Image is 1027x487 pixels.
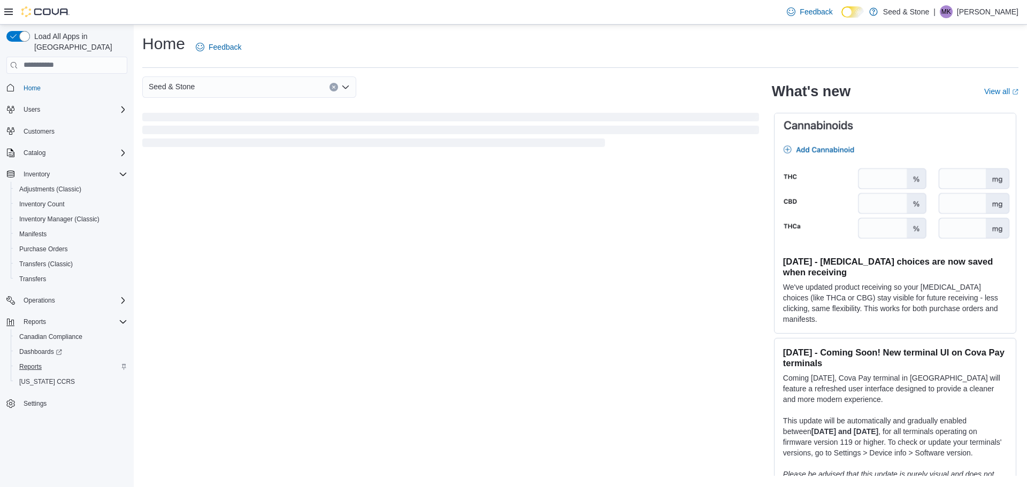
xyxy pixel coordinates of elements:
[15,330,87,343] a: Canadian Compliance
[11,344,132,359] a: Dashboards
[19,275,46,283] span: Transfers
[15,273,50,285] a: Transfers
[329,83,338,91] button: Clear input
[15,345,127,358] span: Dashboards
[24,296,55,305] span: Operations
[783,347,1007,368] h3: [DATE] - Coming Soon! New terminal UI on Cova Pay terminals
[2,167,132,182] button: Inventory
[19,168,127,181] span: Inventory
[11,197,132,212] button: Inventory Count
[19,362,42,371] span: Reports
[19,200,65,208] span: Inventory Count
[841,6,864,18] input: Dark Mode
[21,6,70,17] img: Cova
[15,273,127,285] span: Transfers
[142,33,185,55] h1: Home
[783,1,837,22] a: Feedback
[15,228,51,241] a: Manifests
[24,84,41,92] span: Home
[142,115,759,149] span: Loading
[19,245,68,253] span: Purchase Orders
[11,374,132,389] button: [US_STATE] CCRS
[957,5,1018,18] p: [PERSON_NAME]
[19,103,44,116] button: Users
[15,375,127,388] span: Washington CCRS
[15,243,127,256] span: Purchase Orders
[19,397,127,410] span: Settings
[11,242,132,257] button: Purchase Orders
[2,102,132,117] button: Users
[19,168,54,181] button: Inventory
[19,146,127,159] span: Catalog
[11,182,132,197] button: Adjustments (Classic)
[2,80,132,96] button: Home
[19,146,50,159] button: Catalog
[940,5,953,18] div: Manpreet Kaur
[11,329,132,344] button: Canadian Compliance
[19,397,51,410] a: Settings
[24,399,47,408] span: Settings
[15,228,127,241] span: Manifests
[19,294,127,307] span: Operations
[24,170,50,179] span: Inventory
[19,103,127,116] span: Users
[24,149,45,157] span: Catalog
[15,213,127,226] span: Inventory Manager (Classic)
[984,87,1018,96] a: View allExternal link
[19,230,47,238] span: Manifests
[15,345,66,358] a: Dashboards
[2,314,132,329] button: Reports
[19,333,82,341] span: Canadian Compliance
[15,375,79,388] a: [US_STATE] CCRS
[19,82,45,95] a: Home
[2,145,132,160] button: Catalog
[341,83,350,91] button: Open list of options
[800,6,832,17] span: Feedback
[19,377,75,386] span: [US_STATE] CCRS
[19,81,127,95] span: Home
[19,315,127,328] span: Reports
[149,80,195,93] span: Seed & Stone
[15,360,46,373] a: Reports
[783,282,1007,324] p: We've updated product receiving so your [MEDICAL_DATA] choices (like THCa or CBG) stay visible fo...
[15,243,72,256] a: Purchase Orders
[19,315,50,328] button: Reports
[2,396,132,411] button: Settings
[15,198,127,211] span: Inventory Count
[19,125,59,138] a: Customers
[19,185,81,194] span: Adjustments (Classic)
[11,212,132,227] button: Inventory Manager (Classic)
[19,347,62,356] span: Dashboards
[19,294,59,307] button: Operations
[24,105,40,114] span: Users
[811,427,878,436] strong: [DATE] and [DATE]
[11,359,132,374] button: Reports
[1012,89,1018,95] svg: External link
[15,198,69,211] a: Inventory Count
[19,125,127,138] span: Customers
[15,258,127,270] span: Transfers (Classic)
[19,260,73,268] span: Transfers (Classic)
[30,31,127,52] span: Load All Apps in [GEOGRAPHIC_DATA]
[783,373,1007,405] p: Coming [DATE], Cova Pay terminal in [GEOGRAPHIC_DATA] will feature a refreshed user interface des...
[11,227,132,242] button: Manifests
[15,258,77,270] a: Transfers (Classic)
[11,257,132,272] button: Transfers (Classic)
[772,83,850,100] h2: What's new
[11,272,132,287] button: Transfers
[15,213,104,226] a: Inventory Manager (Classic)
[883,5,929,18] p: Seed & Stone
[15,330,127,343] span: Canadian Compliance
[6,76,127,439] nav: Complex example
[933,5,936,18] p: |
[941,5,951,18] span: MK
[24,127,55,136] span: Customers
[209,42,241,52] span: Feedback
[2,123,132,139] button: Customers
[24,318,46,326] span: Reports
[15,183,86,196] a: Adjustments (Classic)
[2,293,132,308] button: Operations
[15,360,127,373] span: Reports
[19,215,99,223] span: Inventory Manager (Classic)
